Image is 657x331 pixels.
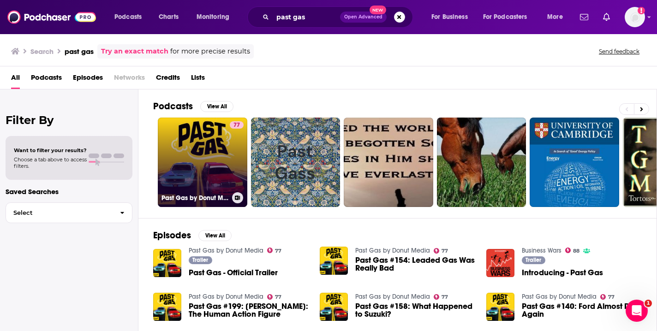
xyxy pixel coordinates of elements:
a: 88 [565,248,580,253]
button: Select [6,202,132,223]
button: open menu [425,10,479,24]
a: Past Gas #199: Travis Pastrana: The Human Action Figure [189,302,309,318]
span: 77 [275,295,281,299]
iframe: Intercom live chat [626,300,648,322]
button: open menu [190,10,241,24]
span: 77 [442,249,448,253]
span: 77 [275,249,281,253]
span: 77 [233,121,240,130]
span: Networks [114,70,145,89]
a: Lists [191,70,205,89]
a: Credits [156,70,180,89]
span: For Podcasters [483,11,527,24]
img: Past Gas #199: Travis Pastrana: The Human Action Figure [153,293,181,321]
a: 77Past Gas by Donut Media [158,118,247,207]
span: More [547,11,563,24]
a: All [11,70,20,89]
img: Past Gas #158: What Happened to Suzuki? [320,293,348,321]
h2: Episodes [153,230,191,241]
span: for more precise results [170,46,250,57]
a: Show notifications dropdown [576,9,592,25]
img: Podchaser - Follow, Share and Rate Podcasts [7,8,96,26]
a: Try an exact match [101,46,168,57]
span: 88 [573,249,579,253]
span: 1 [645,300,652,307]
img: Past Gas - Official Trailer [153,249,181,277]
h3: Search [30,47,54,56]
button: open menu [477,10,541,24]
h3: Past Gas by Donut Media [161,194,228,202]
button: View All [198,230,232,241]
a: EpisodesView All [153,230,232,241]
span: 77 [442,295,448,299]
span: Open Advanced [344,15,382,19]
span: Logged in as anaresonate [625,7,645,27]
span: 77 [608,295,615,299]
span: Trailer [526,257,541,263]
a: PodcastsView All [153,100,233,112]
span: For Business [431,11,468,24]
a: Show notifications dropdown [599,9,614,25]
a: Past Gas by Donut Media [355,293,430,301]
a: Business Wars [522,247,561,254]
a: Episodes [73,70,103,89]
h3: past gas [65,47,94,56]
a: Past Gas - Official Trailer [189,269,278,277]
a: 77 [434,248,448,254]
img: Past Gas #140: Ford Almost Dies Again [486,293,514,321]
span: Select [6,210,113,216]
button: Open AdvancedNew [340,12,387,23]
input: Search podcasts, credits, & more... [273,10,340,24]
button: Show profile menu [625,7,645,27]
a: Past Gas by Donut Media [522,293,597,301]
span: Choose a tab above to access filters. [14,156,87,169]
a: Past Gas #154: Leaded Gas Was Really Bad [355,256,475,272]
button: open menu [108,10,154,24]
a: 77 [434,294,448,300]
a: Past Gas by Donut Media [189,247,263,254]
a: Past Gas by Donut Media [355,247,430,254]
a: Past Gas #140: Ford Almost Dies Again [522,302,642,318]
a: Past Gas #158: What Happened to Suzuki? [355,302,475,318]
a: 77 [230,121,244,129]
a: 77 [267,248,282,253]
a: 77 [600,294,615,300]
span: Trailer [192,257,208,263]
span: Want to filter your results? [14,147,87,154]
a: Podcasts [31,70,62,89]
h2: Podcasts [153,100,193,112]
span: Monitoring [197,11,229,24]
a: Past Gas by Donut Media [189,293,263,301]
img: User Profile [625,7,645,27]
img: Introducing - Past Gas [486,249,514,277]
span: Podcasts [114,11,142,24]
button: open menu [541,10,574,24]
svg: Add a profile image [638,7,645,14]
span: Past Gas #199: [PERSON_NAME]: The Human Action Figure [189,302,309,318]
button: Send feedback [596,47,642,55]
span: Charts [159,11,179,24]
a: Introducing - Past Gas [522,269,603,277]
a: Charts [153,10,184,24]
a: 77 [267,294,282,300]
p: Saved Searches [6,187,132,196]
img: Past Gas #154: Leaded Gas Was Really Bad [320,247,348,275]
h2: Filter By [6,113,132,127]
